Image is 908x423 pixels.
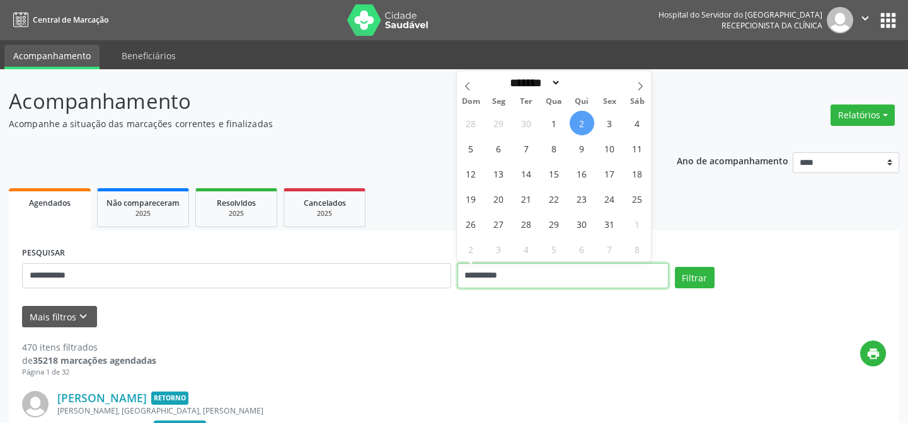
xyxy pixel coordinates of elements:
div: Página 1 de 32 [22,367,156,378]
span: Dom [457,98,485,106]
span: Outubro 4, 2025 [625,111,650,135]
button: apps [877,9,899,31]
span: Novembro 4, 2025 [514,237,539,261]
span: Outubro 7, 2025 [514,136,539,161]
span: Outubro 30, 2025 [570,211,594,236]
span: Outubro 25, 2025 [625,186,650,211]
span: Retorno [151,392,188,405]
div: 470 itens filtrados [22,341,156,354]
select: Month [506,76,561,89]
span: Ter [512,98,540,106]
button:  [853,7,877,33]
span: Outubro 21, 2025 [514,186,539,211]
a: Acompanhamento [4,45,100,69]
span: Agendados [29,198,71,208]
span: Outubro 27, 2025 [486,211,511,236]
span: Cancelados [304,198,346,208]
div: de [22,354,156,367]
strong: 35218 marcações agendadas [33,354,156,366]
button: Relatórios [830,104,895,126]
span: Outubro 12, 2025 [459,161,483,186]
span: Sex [595,98,623,106]
span: Novembro 5, 2025 [542,237,566,261]
span: Outubro 18, 2025 [625,161,650,186]
span: Setembro 28, 2025 [459,111,483,135]
label: PESQUISAR [22,244,65,263]
div: 2025 [293,209,356,218]
button: Filtrar [675,267,715,288]
span: Qui [568,98,595,106]
div: 2025 [205,209,268,218]
span: Outubro 9, 2025 [570,136,594,161]
span: Novembro 8, 2025 [625,237,650,261]
span: Seg [485,98,512,106]
p: Acompanhe a situação das marcações correntes e finalizadas [9,117,632,130]
p: Acompanhamento [9,86,632,117]
span: Outubro 6, 2025 [486,136,511,161]
a: Beneficiários [113,45,185,67]
span: Outubro 20, 2025 [486,186,511,211]
span: Setembro 30, 2025 [514,111,539,135]
span: Outubro 31, 2025 [597,211,622,236]
span: Outubro 24, 2025 [597,186,622,211]
i: print [866,347,880,361]
img: img [827,7,853,33]
div: Hospital do Servidor do [GEOGRAPHIC_DATA] [658,9,822,20]
span: Outubro 22, 2025 [542,186,566,211]
span: Outubro 13, 2025 [486,161,511,186]
span: Não compareceram [106,198,180,208]
input: Year [561,76,602,89]
span: Recepcionista da clínica [721,20,822,31]
span: Outubro 17, 2025 [597,161,622,186]
span: Qua [540,98,568,106]
span: Outubro 15, 2025 [542,161,566,186]
span: Outubro 1, 2025 [542,111,566,135]
img: img [22,391,49,417]
span: Outubro 8, 2025 [542,136,566,161]
span: Outubro 5, 2025 [459,136,483,161]
button: Mais filtroskeyboard_arrow_down [22,306,97,328]
span: Novembro 3, 2025 [486,237,511,261]
i: keyboard_arrow_down [76,310,90,324]
span: Outubro 3, 2025 [597,111,622,135]
span: Outubro 28, 2025 [514,211,539,236]
a: Central de Marcação [9,9,108,30]
span: Outubro 19, 2025 [459,186,483,211]
span: Central de Marcação [33,14,108,25]
div: 2025 [106,209,180,218]
i:  [858,11,872,25]
a: [PERSON_NAME] [57,391,147,405]
p: Ano de acompanhamento [677,152,788,168]
span: Outubro 10, 2025 [597,136,622,161]
span: Novembro 1, 2025 [625,211,650,236]
span: Outubro 11, 2025 [625,136,650,161]
span: Outubro 2, 2025 [570,111,594,135]
span: Resolvidos [217,198,256,208]
div: [PERSON_NAME], [GEOGRAPHIC_DATA], [PERSON_NAME] [57,405,697,416]
span: Setembro 29, 2025 [486,111,511,135]
span: Outubro 26, 2025 [459,211,483,236]
span: Outubro 14, 2025 [514,161,539,186]
span: Novembro 7, 2025 [597,237,622,261]
span: Novembro 6, 2025 [570,237,594,261]
span: Outubro 23, 2025 [570,186,594,211]
span: Outubro 29, 2025 [542,211,566,236]
span: Novembro 2, 2025 [459,237,483,261]
span: Outubro 16, 2025 [570,161,594,186]
button: print [860,341,886,366]
span: Sáb [623,98,651,106]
